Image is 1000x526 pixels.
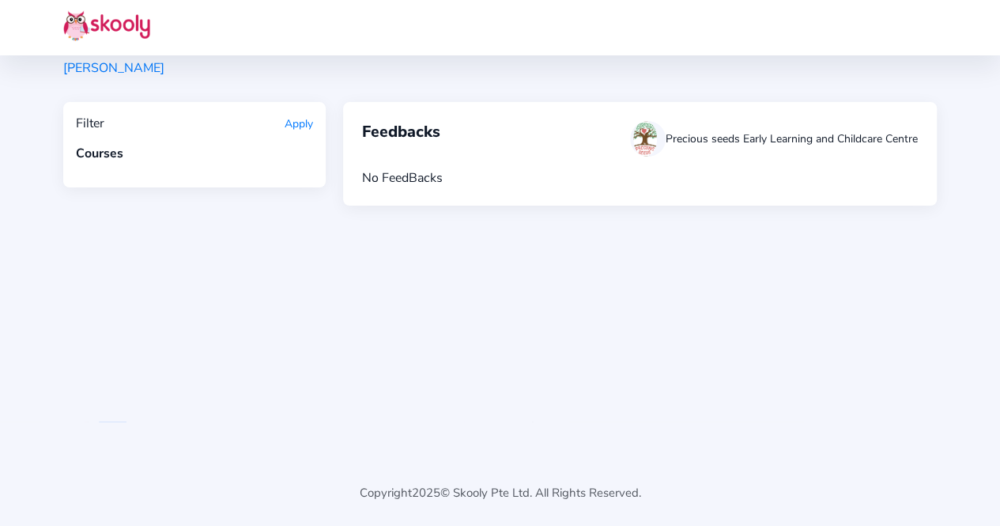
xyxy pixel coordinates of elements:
div: Filter [76,115,104,132]
span: 2025 [412,485,440,501]
button: Apply [285,116,313,131]
div: [PERSON_NAME] [63,59,164,77]
span: Feedbacks [362,121,440,157]
img: 20210718105934373433842657447720Cj2Zk63JSFPmzEDvho.png [633,121,657,157]
div: No FeedBacks [362,169,918,187]
img: Skooly [63,10,150,41]
div: Copyright © Skooly Pte Ltd. All Rights Reserved. [63,422,937,526]
div: Courses [76,145,313,162]
div: Precious seeds Early Learning and Childcare Centre [666,131,918,146]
